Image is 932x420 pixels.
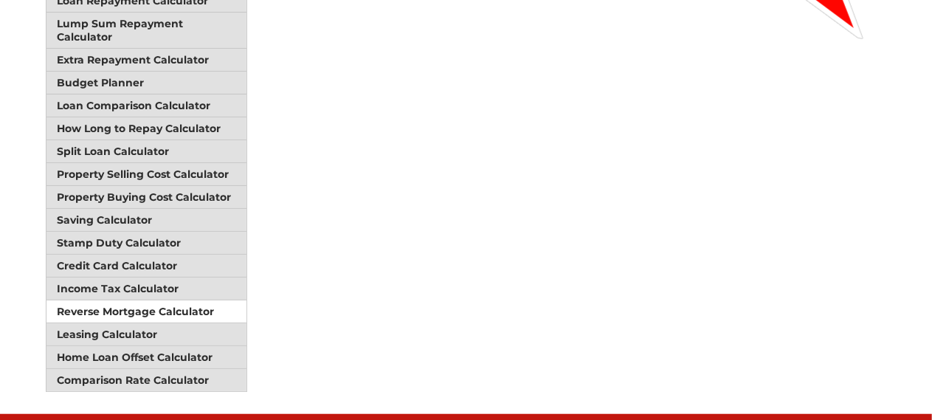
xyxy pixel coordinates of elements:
[46,117,247,140] a: How Long to Repay Calculator
[46,209,247,232] a: Saving Calculator
[46,94,247,117] a: Loan Comparison Calculator
[46,49,247,72] a: Extra Repayment Calculator
[46,300,247,323] a: Reverse Mortgage Calculator
[46,278,247,300] a: Income Tax Calculator
[46,13,247,49] a: Lump Sum Repayment Calculator
[46,323,247,346] a: Leasing Calculator
[46,346,247,369] a: Home Loan Offset Calculator
[46,163,247,186] a: Property Selling Cost Calculator
[46,186,247,209] a: Property Buying Cost Calculator
[46,72,247,94] a: Budget Planner
[46,232,247,255] a: Stamp Duty Calculator
[46,369,247,391] a: Comparison Rate Calculator
[46,255,247,278] a: Credit Card Calculator
[46,140,247,163] a: Split Loan Calculator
